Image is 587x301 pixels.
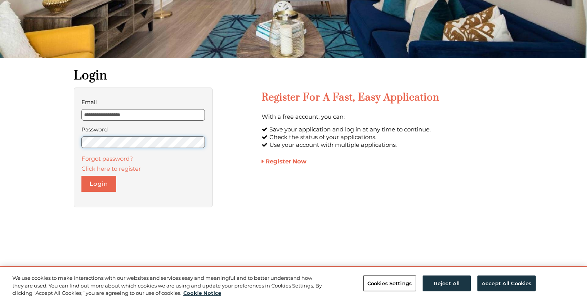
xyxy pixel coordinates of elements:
li: Check the status of your applications. [262,133,514,141]
a: Click here to register [81,165,141,172]
div: We use cookies to make interactions with our websites and services easy and meaningful and to bet... [12,274,323,297]
h2: Register for a Fast, Easy Application [262,91,514,104]
a: Forgot password? [81,155,133,162]
label: Email [81,97,205,107]
p: With a free account, you can: [262,112,514,122]
h1: Login [74,68,514,84]
button: Login [81,176,116,192]
input: email [81,109,205,121]
input: password [81,136,205,148]
a: More information about your privacy [183,290,221,296]
a: Register Now [262,158,306,165]
li: Use your account with multiple applications. [262,141,514,149]
button: Reject All [423,275,471,291]
button: Accept All Cookies [477,275,536,291]
li: Save your application and log in at any time to continue. [262,126,514,133]
button: Cookies Settings [363,275,416,291]
label: Password [81,124,205,135]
